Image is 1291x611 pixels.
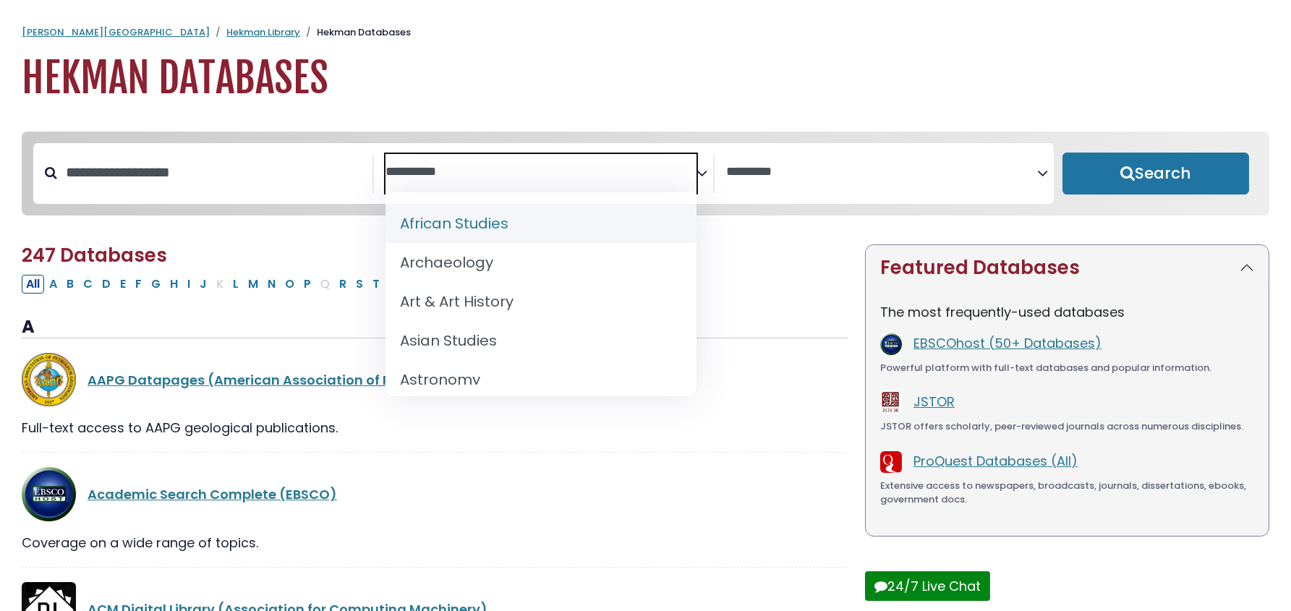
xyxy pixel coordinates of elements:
div: Coverage on a wide range of topics. [22,533,848,552]
div: Alpha-list to filter by first letter of database name [22,274,510,292]
a: EBSCOhost (50+ Databases) [913,334,1102,352]
button: Filter Results C [79,275,97,294]
button: Filter Results D [98,275,115,294]
li: Asian Studies [385,321,696,360]
button: Filter Results L [229,275,243,294]
div: Full-text access to AAPG geological publications. [22,418,848,437]
h1: Hekman Databases [22,54,1269,103]
button: Filter Results A [45,275,61,294]
button: Filter Results J [195,275,211,294]
div: JSTOR offers scholarly, peer-reviewed journals across numerous disciplines. [880,419,1254,434]
a: Hekman Library [226,25,300,39]
button: Submit for Search Results [1062,153,1249,195]
h3: A [22,317,848,338]
button: All [22,275,44,294]
li: Archaeology [385,243,696,282]
button: Filter Results O [281,275,299,294]
a: JSTOR [913,393,955,411]
a: [PERSON_NAME][GEOGRAPHIC_DATA] [22,25,210,39]
li: African Studies [385,204,696,243]
a: Academic Search Complete (EBSCO) [88,485,337,503]
button: Filter Results M [244,275,263,294]
a: AAPG Datapages (American Association of Petroleum Geologists) [88,371,535,389]
button: Featured Databases [866,245,1269,291]
button: Filter Results G [147,275,165,294]
button: Filter Results F [131,275,146,294]
textarea: Search [726,165,1037,180]
button: Filter Results B [62,275,78,294]
input: Search database by title or keyword [57,161,372,184]
span: 247 Databases [22,242,167,268]
a: ProQuest Databases (All) [913,452,1078,470]
button: Filter Results P [299,275,315,294]
li: Hekman Databases [300,25,411,40]
button: Filter Results S [351,275,367,294]
button: Filter Results I [183,275,195,294]
li: Astronomy [385,360,696,399]
div: Extensive access to newspapers, broadcasts, journals, dissertations, ebooks, government docs. [880,479,1254,507]
button: 24/7 Live Chat [865,571,990,601]
button: Filter Results T [368,275,384,294]
textarea: Search [385,165,696,180]
nav: breadcrumb [22,25,1269,40]
button: Filter Results E [116,275,130,294]
button: Filter Results H [166,275,182,294]
li: Art & Art History [385,282,696,321]
div: Powerful platform with full-text databases and popular information. [880,361,1254,375]
nav: Search filters [22,132,1269,215]
p: The most frequently-used databases [880,302,1254,322]
button: Filter Results N [263,275,280,294]
button: Filter Results R [335,275,351,294]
